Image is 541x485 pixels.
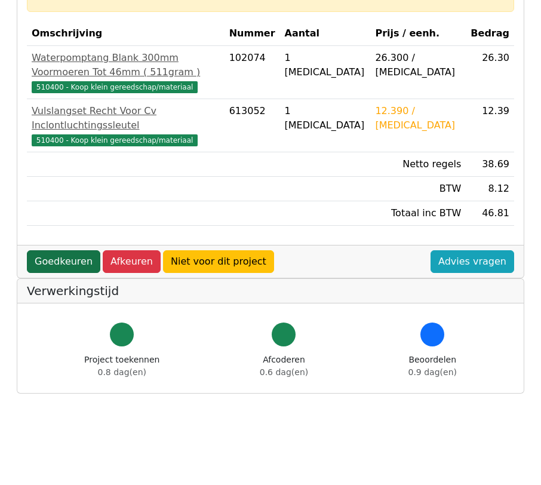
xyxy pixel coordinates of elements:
[375,104,461,133] div: 12.390 / [MEDICAL_DATA]
[225,46,280,99] td: 102074
[466,99,514,152] td: 12.39
[163,250,274,273] a: Niet voor dit project
[32,51,220,94] a: Waterpomptang Blank 300mm Voormoeren Tot 46mm ( 511gram )510400 - Koop klein gereedschap/materiaal
[260,367,308,377] span: 0.6 dag(en)
[225,22,280,46] th: Nummer
[27,250,100,273] a: Goedkeuren
[285,51,366,79] div: 1 [MEDICAL_DATA]
[466,201,514,226] td: 46.81
[27,22,225,46] th: Omschrijving
[32,104,220,133] div: Vulslangset Recht Voor Cv Inclontluchtingssleutel
[260,354,308,379] div: Afcoderen
[408,354,457,379] div: Beoordelen
[466,177,514,201] td: 8.12
[103,250,161,273] a: Afkeuren
[466,22,514,46] th: Bedrag
[84,354,159,379] div: Project toekennen
[32,134,198,146] span: 510400 - Koop klein gereedschap/materiaal
[408,367,457,377] span: 0.9 dag(en)
[370,22,466,46] th: Prijs / eenh.
[375,51,461,79] div: 26.300 / [MEDICAL_DATA]
[285,104,366,133] div: 1 [MEDICAL_DATA]
[32,51,220,79] div: Waterpomptang Blank 300mm Voormoeren Tot 46mm ( 511gram )
[32,81,198,93] span: 510400 - Koop klein gereedschap/materiaal
[98,367,146,377] span: 0.8 dag(en)
[466,152,514,177] td: 38.69
[32,104,220,147] a: Vulslangset Recht Voor Cv Inclontluchtingssleutel510400 - Koop klein gereedschap/materiaal
[431,250,514,273] a: Advies vragen
[370,201,466,226] td: Totaal inc BTW
[466,46,514,99] td: 26.30
[280,22,371,46] th: Aantal
[225,99,280,152] td: 613052
[370,177,466,201] td: BTW
[370,152,466,177] td: Netto regels
[27,284,514,298] h5: Verwerkingstijd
